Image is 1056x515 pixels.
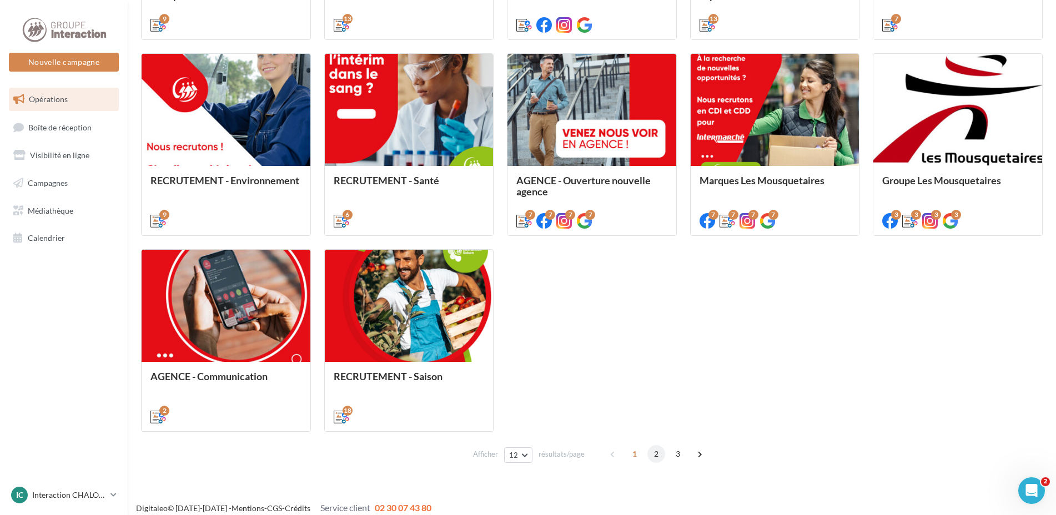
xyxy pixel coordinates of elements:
span: RECRUTEMENT - Environnement [150,174,299,186]
p: Interaction CHALON SUR SAONE [32,489,106,501]
span: 1 [626,445,643,463]
div: 7 [891,14,901,24]
span: Marques Les Mousquetaires [700,174,824,186]
div: 7 [585,210,595,220]
div: 7 [708,210,718,220]
span: Opérations [29,94,68,104]
div: 7 [545,210,555,220]
div: 7 [748,210,758,220]
a: Mentions [232,503,264,513]
button: Nouvelle campagne [9,53,119,72]
a: Digitaleo [136,503,168,513]
span: 12 [509,451,519,460]
span: 2 [1041,477,1050,486]
div: 13 [708,14,718,24]
a: Campagnes [7,171,121,195]
a: Opérations [7,88,121,111]
div: 9 [159,14,169,24]
span: Boîte de réception [28,122,92,132]
span: 2 [647,445,665,463]
div: 2 [159,406,169,416]
iframe: Intercom live chat [1018,477,1045,504]
span: RECRUTEMENT - Santé [334,174,439,186]
span: IC [16,489,23,501]
div: 7 [728,210,738,220]
span: © [DATE]-[DATE] - - - [136,503,431,513]
div: 7 [768,210,778,220]
div: 18 [343,406,353,416]
div: 3 [951,210,961,220]
span: 3 [669,445,687,463]
a: IC Interaction CHALON SUR SAONE [9,484,119,506]
span: Service client [320,502,370,513]
div: 7 [525,210,535,220]
div: 3 [931,210,941,220]
a: Calendrier [7,226,121,250]
div: 3 [891,210,901,220]
a: Boîte de réception [7,115,121,139]
span: Visibilité en ligne [30,150,89,160]
a: Visibilité en ligne [7,144,121,167]
span: Afficher [473,449,498,460]
div: 13 [343,14,353,24]
span: RECRUTEMENT - Saison [334,370,442,382]
span: Médiathèque [28,205,73,215]
span: Groupe Les Mousquetaires [882,174,1001,186]
span: résultats/page [539,449,585,460]
div: 3 [911,210,921,220]
span: 02 30 07 43 80 [375,502,431,513]
span: AGENCE - Communication [150,370,268,382]
span: Calendrier [28,233,65,243]
a: Médiathèque [7,199,121,223]
div: 9 [159,210,169,220]
div: 7 [565,210,575,220]
span: Campagnes [28,178,68,188]
a: Crédits [285,503,310,513]
button: 12 [504,447,532,463]
span: AGENCE - Ouverture nouvelle agence [516,174,651,198]
a: CGS [267,503,282,513]
div: 6 [343,210,353,220]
